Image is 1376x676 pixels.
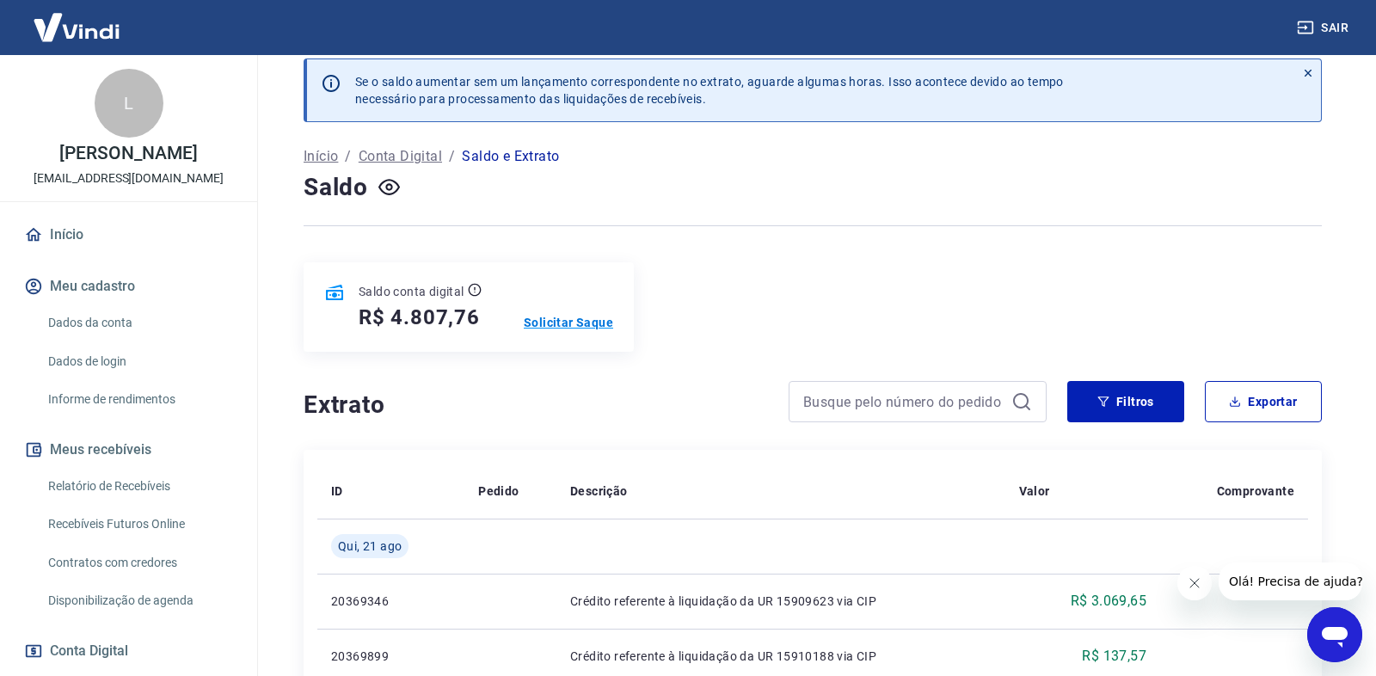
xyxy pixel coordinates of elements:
[41,344,236,379] a: Dados de login
[331,593,451,610] p: 20369346
[359,304,480,331] h5: R$ 4.807,76
[304,170,368,205] h4: Saldo
[95,69,163,138] div: L
[304,388,768,422] h4: Extrato
[41,382,236,417] a: Informe de rendimentos
[359,146,442,167] a: Conta Digital
[41,545,236,581] a: Contratos com credores
[1307,607,1362,662] iframe: Botão para abrir a janela de mensagens
[331,482,343,500] p: ID
[524,314,613,331] a: Solicitar Saque
[41,507,236,542] a: Recebíveis Futuros Online
[10,12,144,26] span: Olá! Precisa de ajuda?
[21,1,132,53] img: Vindi
[570,593,992,610] p: Crédito referente à liquidação da UR 15909623 via CIP
[1067,381,1184,422] button: Filtros
[449,146,455,167] p: /
[338,538,402,555] span: Qui, 21 ago
[355,73,1064,108] p: Se o saldo aumentar sem um lançamento correspondente no extrato, aguarde algumas horas. Isso acon...
[1217,482,1294,500] p: Comprovante
[345,146,351,167] p: /
[570,482,628,500] p: Descrição
[803,389,1004,415] input: Busque pelo número do pedido
[478,482,519,500] p: Pedido
[21,216,236,254] a: Início
[34,169,224,187] p: [EMAIL_ADDRESS][DOMAIN_NAME]
[41,469,236,504] a: Relatório de Recebíveis
[570,648,992,665] p: Crédito referente à liquidação da UR 15910188 via CIP
[1177,566,1212,600] iframe: Fechar mensagem
[59,144,197,163] p: [PERSON_NAME]
[359,283,464,300] p: Saldo conta digital
[21,267,236,305] button: Meu cadastro
[304,146,338,167] a: Início
[331,648,451,665] p: 20369899
[21,632,236,670] button: Conta Digital
[1019,482,1050,500] p: Valor
[1082,646,1146,667] p: R$ 137,57
[462,146,559,167] p: Saldo e Extrato
[1293,12,1355,44] button: Sair
[1071,591,1146,611] p: R$ 3.069,65
[41,583,236,618] a: Disponibilização de agenda
[21,431,236,469] button: Meus recebíveis
[41,305,236,341] a: Dados da conta
[1205,381,1322,422] button: Exportar
[1219,562,1362,600] iframe: Mensagem da empresa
